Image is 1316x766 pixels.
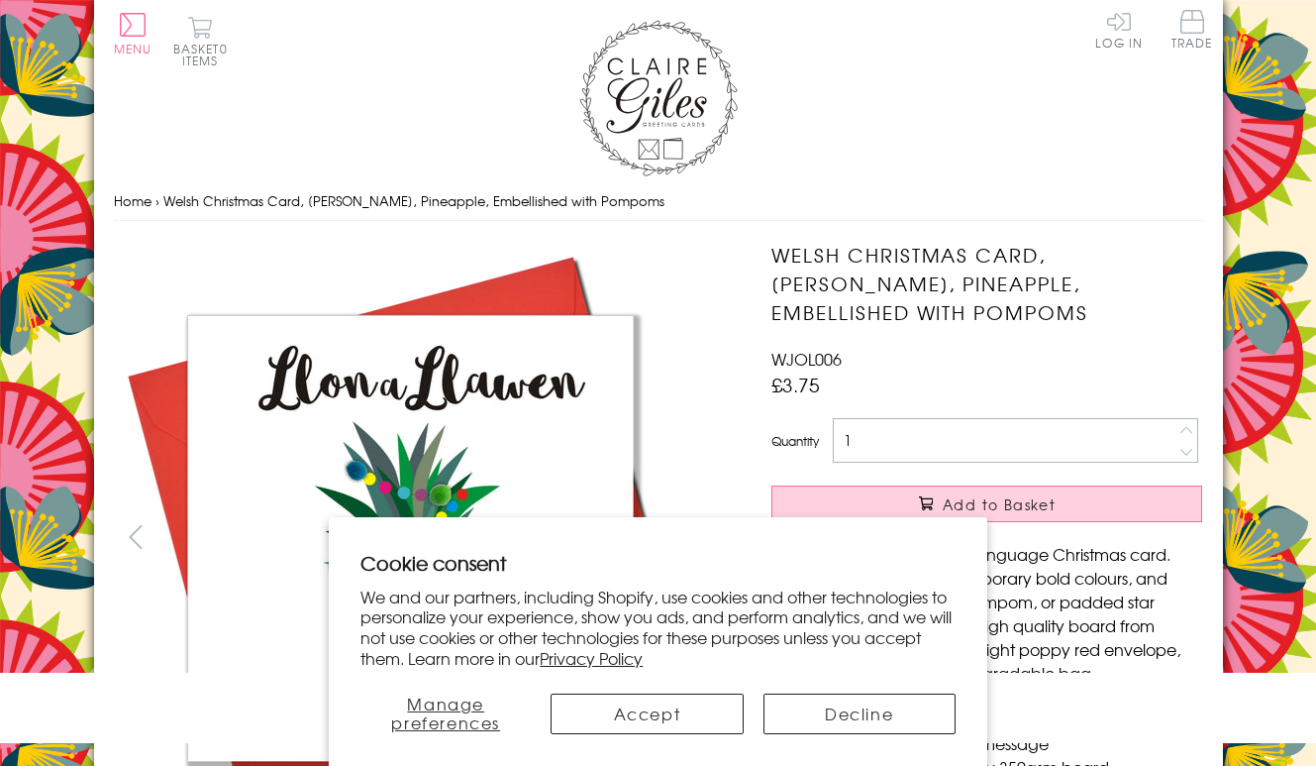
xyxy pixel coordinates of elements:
[687,514,732,559] button: next
[763,694,956,734] button: Decline
[173,16,228,66] button: Basket0 items
[114,514,158,559] button: prev
[114,181,1203,222] nav: breadcrumbs
[771,371,820,398] span: £3.75
[771,241,1202,326] h1: Welsh Christmas Card, [PERSON_NAME], Pineapple, Embellished with Pompoms
[1095,10,1143,49] a: Log In
[771,347,842,371] span: WJOL006
[771,542,1202,685] p: A delightfully joyous Welsh language Christmas card. Striking images with contemporary bold colou...
[114,13,152,55] button: Menu
[551,694,743,734] button: Accept
[771,432,819,450] label: Quantity
[182,40,228,69] span: 0 items
[360,549,956,577] h2: Cookie consent
[943,494,1056,514] span: Add to Basket
[540,646,643,670] a: Privacy Policy
[771,486,1202,522] button: Add to Basket
[791,731,1202,755] li: Blank inside for your own message
[360,587,956,669] p: We and our partners, including Shopify, use cookies and other technologies to personalize your ex...
[155,191,159,210] span: ›
[114,40,152,57] span: Menu
[163,191,664,210] span: Welsh Christmas Card, [PERSON_NAME], Pineapple, Embellished with Pompoms
[1171,10,1213,53] a: Trade
[360,694,531,734] button: Manage preferences
[114,191,152,210] a: Home
[579,20,738,176] img: Claire Giles Greetings Cards
[1171,10,1213,49] span: Trade
[391,692,500,734] span: Manage preferences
